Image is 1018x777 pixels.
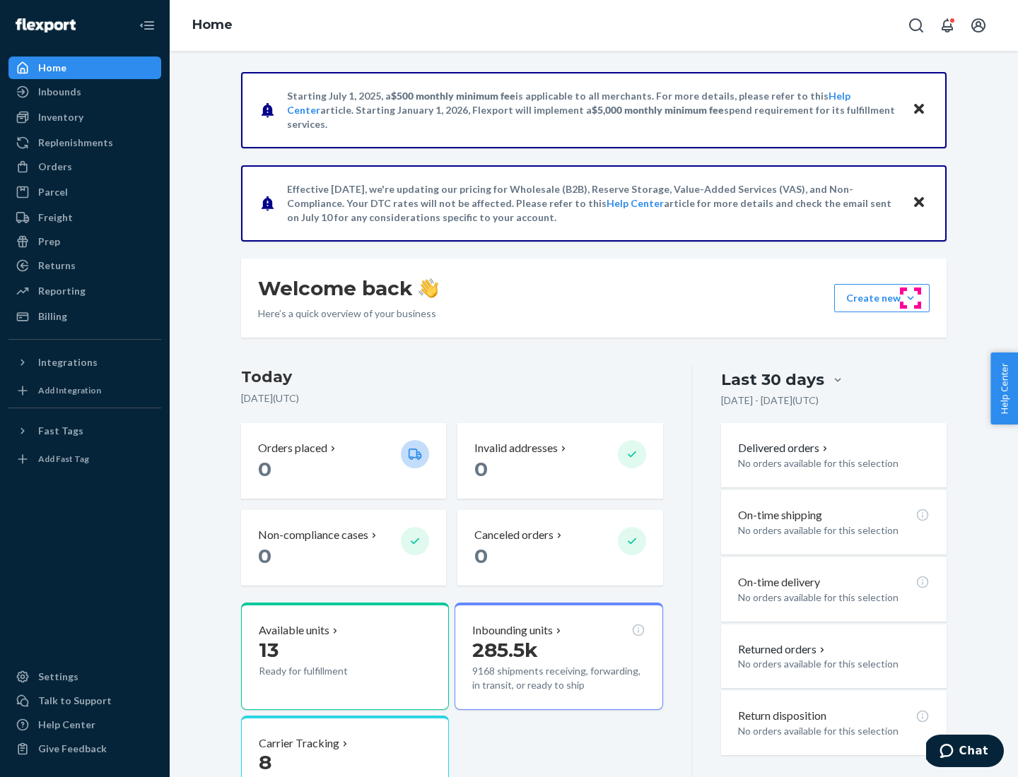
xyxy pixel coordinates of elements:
button: Available units13Ready for fulfillment [241,603,449,710]
p: Starting July 1, 2025, a is applicable to all merchants. For more details, please refer to this a... [287,89,899,131]
span: 0 [258,544,271,568]
span: 13 [259,638,279,662]
p: No orders available for this selection [738,456,930,470]
button: Orders placed 0 [241,423,446,499]
span: 285.5k [472,638,538,662]
a: Parcel [8,181,161,203]
button: Close Navigation [133,11,161,40]
span: 0 [474,457,488,481]
a: Help Center [8,713,161,736]
p: Carrier Tracking [259,735,339,752]
button: Help Center [990,352,1018,425]
button: Give Feedback [8,737,161,760]
p: [DATE] ( UTC ) [241,391,663,405]
p: On-time shipping [738,507,822,523]
div: Orders [38,160,72,174]
div: Fast Tags [38,424,83,438]
p: No orders available for this selection [738,724,930,738]
div: Billing [38,309,67,324]
span: 0 [474,544,488,568]
h1: Welcome back [258,275,438,301]
span: $500 monthly minimum fee [391,90,515,102]
div: Replenishments [38,136,113,150]
a: Home [192,17,233,32]
a: Settings [8,665,161,688]
p: Non-compliance cases [258,527,368,543]
span: $5,000 monthly minimum fee [592,104,724,116]
button: Open account menu [964,11,993,40]
p: Return disposition [738,708,826,724]
button: Non-compliance cases 0 [241,510,446,586]
a: Reporting [8,280,161,302]
button: Talk to Support [8,689,161,712]
a: Returns [8,254,161,277]
button: Delivered orders [738,440,831,456]
div: Home [38,61,66,75]
img: hand-wave emoji [419,278,438,298]
div: Reporting [38,284,86,298]
a: Inbounds [8,81,161,103]
button: Invalid addresses 0 [457,423,662,499]
h3: Today [241,366,663,389]
ol: breadcrumbs [181,5,244,46]
div: Last 30 days [721,369,824,391]
a: Billing [8,305,161,328]
button: Fast Tags [8,420,161,442]
div: Settings [38,670,78,684]
p: No orders available for this selection [738,591,930,605]
div: Integrations [38,355,98,369]
div: Talk to Support [38,694,112,708]
p: Invalid addresses [474,440,558,456]
a: Add Fast Tag [8,448,161,470]
div: Parcel [38,185,68,199]
div: Freight [38,210,73,225]
img: Flexport logo [16,18,76,32]
button: Returned orders [738,641,828,658]
a: Orders [8,155,161,178]
div: Inventory [38,110,83,124]
div: Prep [38,235,60,249]
p: Canceled orders [474,527,554,543]
button: Close [910,193,928,213]
div: Add Integration [38,384,101,396]
div: Give Feedback [38,742,107,756]
a: Inventory [8,106,161,129]
p: Effective [DATE], we're updating our pricing for Wholesale (B2B), Reserve Storage, Value-Added Se... [287,182,899,225]
a: Freight [8,206,161,229]
p: Here’s a quick overview of your business [258,307,438,321]
button: Create new [834,284,930,312]
button: Integrations [8,351,161,374]
button: Inbounding units285.5k9168 shipments receiving, forwarding, in transit, or ready to ship [455,603,662,710]
span: 0 [258,457,271,481]
button: Canceled orders 0 [457,510,662,586]
a: Replenishments [8,131,161,154]
p: 9168 shipments receiving, forwarding, in transit, or ready to ship [472,664,645,692]
div: Inbounds [38,85,81,99]
span: 8 [259,750,271,774]
button: Open notifications [933,11,961,40]
div: Help Center [38,718,95,732]
div: Add Fast Tag [38,453,89,465]
button: Close [910,100,928,120]
a: Home [8,57,161,79]
button: Open Search Box [902,11,930,40]
p: Orders placed [258,440,327,456]
p: [DATE] - [DATE] ( UTC ) [721,393,819,408]
p: On-time delivery [738,574,820,591]
a: Add Integration [8,379,161,402]
iframe: Opens a widget where you can chat to one of our agents [926,735,1004,770]
p: No orders available for this selection [738,657,930,671]
a: Prep [8,230,161,253]
p: Available units [259,622,329,639]
div: Returns [38,259,76,273]
p: Ready for fulfillment [259,664,390,678]
a: Help Center [607,197,664,209]
p: Inbounding units [472,622,553,639]
p: No orders available for this selection [738,523,930,538]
